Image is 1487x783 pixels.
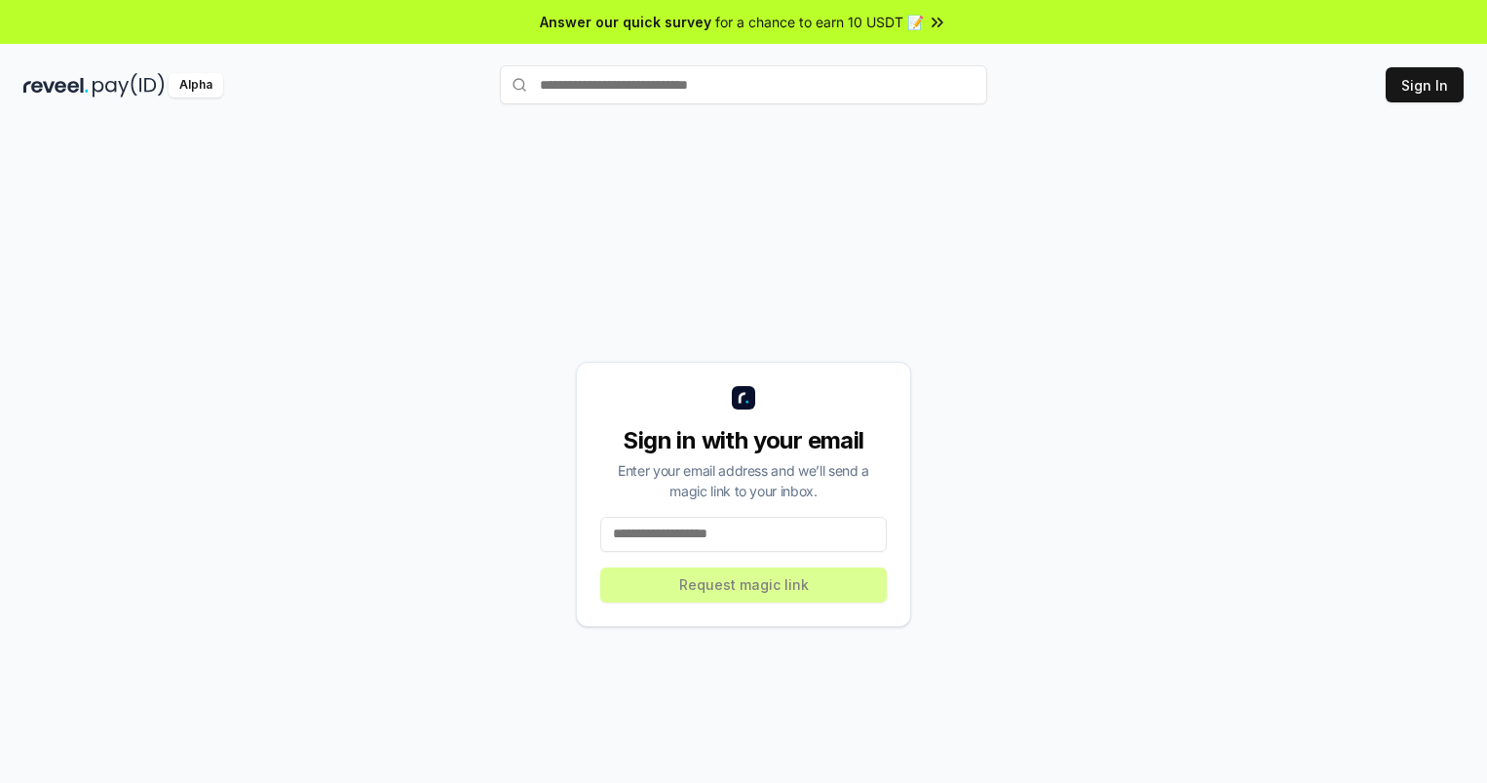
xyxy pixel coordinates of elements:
span: for a chance to earn 10 USDT 📝 [715,12,924,32]
div: Sign in with your email [600,425,887,456]
img: reveel_dark [23,73,89,98]
button: Sign In [1386,67,1464,102]
span: Answer our quick survey [540,12,711,32]
div: Enter your email address and we’ll send a magic link to your inbox. [600,460,887,501]
img: pay_id [93,73,165,98]
div: Alpha [169,73,223,98]
img: logo_small [732,386,755,410]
